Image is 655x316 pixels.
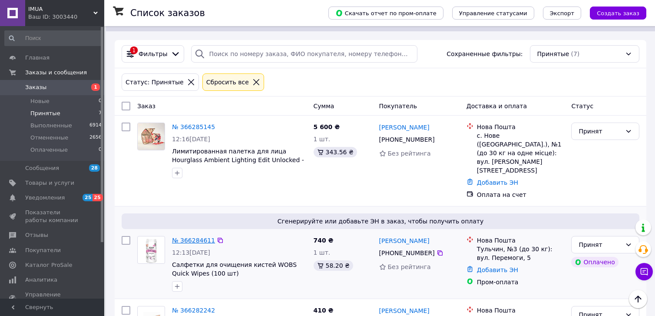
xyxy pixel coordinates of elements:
span: Принятые [537,50,569,58]
a: [PERSON_NAME] [379,236,430,245]
a: [PERSON_NAME] [379,123,430,132]
span: 7 [99,110,102,117]
span: Статус [571,103,593,110]
span: Отмененные [30,134,68,142]
span: Принятые [30,110,60,117]
button: Экспорт [543,7,581,20]
div: Сбросить все [205,77,251,87]
a: Салфетки для очищения кистей WOBS Quick Wipes (100 шт) [172,261,297,277]
span: 1 [91,83,100,91]
a: № 366285145 [172,123,215,130]
div: с. Нове ([GEOGRAPHIC_DATA].), №1 (до 30 кг на одне місце): вул. [PERSON_NAME][STREET_ADDRESS] [477,131,565,175]
span: Сохраненные фильтры: [447,50,523,58]
div: [PHONE_NUMBER] [377,247,437,259]
span: 2656 [89,134,102,142]
div: Нова Пошта [477,123,565,131]
span: Сообщения [25,164,59,172]
span: Управление статусами [459,10,527,17]
span: 1 шт. [314,249,331,256]
span: 410 ₴ [314,307,334,314]
span: Покупатель [379,103,417,110]
input: Поиск [4,30,103,46]
div: 343.56 ₴ [314,147,357,157]
span: Сумма [314,103,334,110]
span: Новые [30,97,50,105]
span: Создать заказ [597,10,639,17]
span: Скачать отчет по пром-оплате [335,9,437,17]
span: Уведомления [25,194,65,202]
span: 5 600 ₴ [314,123,340,130]
span: 0 [99,146,102,154]
button: Чат с покупателем [635,263,653,280]
span: 25 [83,194,93,201]
span: Фильтры [139,50,167,58]
span: 1 шт. [314,136,331,143]
a: [PERSON_NAME] [379,306,430,315]
span: Каталог ProSale [25,261,72,269]
span: Выполненные [30,122,72,130]
span: Товары и услуги [25,179,74,187]
span: Сгенерируйте или добавьте ЭН в заказ, чтобы получить оплату [125,217,636,226]
button: Управление статусами [452,7,534,20]
span: Экспорт [550,10,574,17]
span: Отзывы [25,231,48,239]
div: Пром-оплата [477,278,565,286]
span: Главная [25,54,50,62]
span: Доставка и оплата [466,103,527,110]
div: Оплата на счет [477,190,565,199]
a: Фото товару [137,123,165,150]
span: 12:16[DATE] [172,136,210,143]
div: Нова Пошта [477,306,565,315]
div: Тульчин, №3 (до 30 кг): вул. Перемоги, 5 [477,245,565,262]
span: Показатели работы компании [25,209,80,224]
span: 0 [99,97,102,105]
span: 25 [93,194,103,201]
div: Нова Пошта [477,236,565,245]
div: Принят [579,240,622,249]
a: Создать заказ [581,9,646,16]
span: 740 ₴ [314,237,334,244]
div: Ваш ID: 3003440 [28,13,104,21]
span: Аналитика [25,276,57,284]
div: Оплачено [571,257,618,267]
div: Принят [579,126,622,136]
input: Поиск по номеру заказа, ФИО покупателя, номеру телефона, Email, номеру накладной [191,45,417,63]
span: Без рейтинга [388,263,431,270]
span: 28 [89,164,100,172]
img: Фото товару [138,123,165,150]
span: Заказы и сообщения [25,69,87,77]
a: № 366284611 [172,237,215,244]
h1: Список заказов [130,8,205,18]
a: Добавить ЭН [477,266,518,273]
span: Без рейтинга [388,150,431,157]
div: [PHONE_NUMBER] [377,133,437,146]
span: Заказы [25,83,46,91]
button: Скачать отчет по пром-оплате [328,7,443,20]
span: (7) [571,50,579,57]
button: Наверх [629,290,647,308]
span: Оплаченные [30,146,68,154]
span: 12:13[DATE] [172,249,210,256]
a: Добавить ЭН [477,179,518,186]
span: 6914 [89,122,102,130]
img: Фото товару [143,236,159,263]
span: Покупатели [25,246,61,254]
span: IMUA [28,5,93,13]
a: Фото товару [137,236,165,264]
div: Статус: Принятые [124,77,185,87]
div: 58.20 ₴ [314,260,353,271]
a: Лимитированная палетка для лица Hourglass Ambient Lighting Edit Unlocked - Deer 2025 [172,148,304,172]
span: Управление сайтом [25,291,80,306]
a: № 366282242 [172,307,215,314]
span: Заказ [137,103,155,110]
button: Создать заказ [590,7,646,20]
